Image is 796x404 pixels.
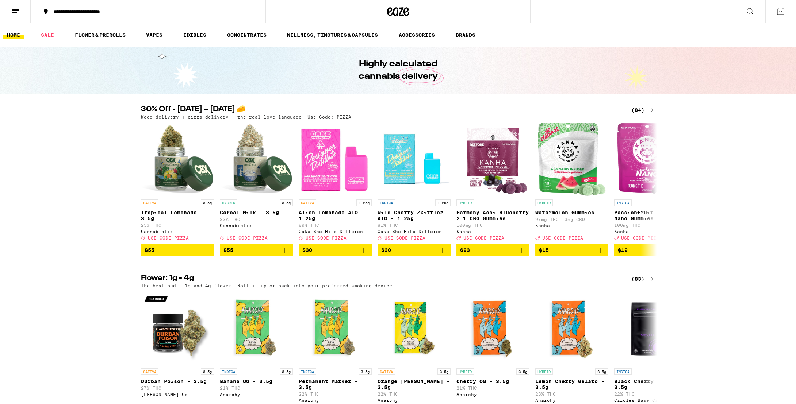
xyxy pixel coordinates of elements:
p: HYBRID [456,199,474,206]
p: 100mg THC [456,223,529,228]
div: Kanha [456,229,529,234]
span: USE CODE PIZZA [542,236,583,240]
span: $55 [223,247,233,253]
p: 80% THC [299,223,372,228]
p: SATIVA [141,368,158,375]
button: BRANDS [452,31,479,39]
img: Circles Base Camp - Black Cherry Gelato - 3.5g [614,292,687,365]
p: Durban Poison - 3.5g [141,378,214,384]
img: Kanha - Passionfruit Paradise Nano Gummies [617,123,685,196]
a: EDIBLES [180,31,210,39]
p: HYBRID [535,368,553,375]
span: USE CODE PIZZA [227,236,268,240]
a: WELLNESS, TINCTURES & CAPSULES [283,31,382,39]
p: Orange [PERSON_NAME] - 3.5g [378,378,451,390]
img: Cannabiotix - Cereal Milk - 3.5g [220,123,293,196]
div: Anarchy [456,392,529,397]
div: [PERSON_NAME] Co. [141,392,214,397]
p: 22% THC [614,392,687,396]
div: Kanha [614,229,687,234]
p: SATIVA [141,199,158,206]
p: Banana OG - 3.5g [220,378,293,384]
a: (83) [631,275,655,283]
div: Anarchy [299,398,372,403]
span: $19 [618,247,628,253]
img: Anarchy - Orange Runtz - 3.5g [378,292,451,365]
a: Open page for Passionfruit Paradise Nano Gummies from Kanha [614,123,687,244]
img: Anarchy - Cherry OG - 3.5g [456,292,529,365]
p: 100mg THC [614,223,687,228]
p: Black Cherry Gelato - 3.5g [614,378,687,390]
img: Cake She Hits Different - Wild Cherry Zkittlez AIO - 1.25g [378,123,451,196]
a: VAPES [142,31,166,39]
p: Lemon Cherry Gelato - 3.5g [535,378,608,390]
div: Cake She Hits Different [378,229,451,234]
p: 3.5g [359,368,372,375]
img: Kanha - Watermelon Gummies [538,123,606,196]
p: 3.5g [201,199,214,206]
p: 21% THC [220,386,293,391]
a: Open page for Tropical Lemonade - 3.5g from Cannabiotix [141,123,214,244]
a: (84) [631,106,655,114]
div: Anarchy [535,398,608,403]
p: INDICA [299,368,316,375]
a: Open page for Alien Lemonade AIO - 1.25g from Cake She Hits Different [299,123,372,244]
span: USE CODE PIZZA [148,236,189,240]
div: Cake She Hits Different [299,229,372,234]
p: 33% THC [220,217,293,222]
a: ACCESSORIES [395,31,439,39]
p: INDICA [614,368,632,375]
p: 27% THC [141,386,214,391]
span: USE CODE PIZZA [463,236,504,240]
a: Open page for Cereal Milk - 3.5g from Cannabiotix [220,123,293,244]
p: 3.5g [437,368,451,375]
span: $23 [460,247,470,253]
div: Cannabiotix [220,223,293,228]
p: INDICA [220,368,237,375]
button: Add to bag [614,244,687,256]
span: $55 [145,247,154,253]
p: The best bud - 1g and 4g flower. Roll it up or pack into your preferred smoking device. [141,283,395,288]
a: SALE [37,31,58,39]
a: CONCENTRATES [223,31,270,39]
span: $30 [302,247,312,253]
a: FLOWER & PREROLLS [71,31,129,39]
a: HOME [3,31,24,39]
p: Tropical Lemonade - 3.5g [141,210,214,221]
h2: Flower: 1g - 4g [141,275,619,283]
p: 22% THC [299,392,372,396]
p: INDICA [614,199,632,206]
div: Kanha [535,223,608,228]
p: 3.5g [280,199,293,206]
p: HYBRID [456,368,474,375]
p: 23% THC [535,392,608,396]
div: Circles Base Camp [614,398,687,403]
p: INDICA [378,199,395,206]
button: Add to bag [378,244,451,256]
span: USE CODE PIZZA [621,236,662,240]
p: 22% THC [378,392,451,396]
p: Wild Cherry Zkittlez AIO - 1.25g [378,210,451,221]
p: 25% THC [141,223,214,228]
button: Add to bag [220,244,293,256]
p: Passionfruit Paradise Nano Gummies [614,210,687,221]
p: Cherry OG - 3.5g [456,378,529,384]
p: 21% THC [456,386,529,391]
p: Weed delivery + pizza delivery = the real love language. Use Code: PIZZA [141,114,351,119]
p: HYBRID [535,199,553,206]
p: SATIVA [378,368,395,375]
button: Add to bag [299,244,372,256]
img: Anarchy - Permanent Marker - 3.5g [299,292,372,365]
a: Open page for Watermelon Gummies from Kanha [535,123,608,244]
p: 1.25g [435,199,451,206]
a: Open page for Wild Cherry Zkittlez AIO - 1.25g from Cake She Hits Different [378,123,451,244]
p: 3.5g [201,368,214,375]
img: Cake She Hits Different - Alien Lemonade AIO - 1.25g [299,123,372,196]
img: Claybourne Co. - Durban Poison - 3.5g [141,292,214,365]
button: Add to bag [456,244,529,256]
img: Anarchy - Lemon Cherry Gelato - 3.5g [535,292,608,365]
p: 3.5g [516,368,529,375]
img: Anarchy - Banana OG - 3.5g [220,292,293,365]
span: USE CODE PIZZA [306,236,347,240]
